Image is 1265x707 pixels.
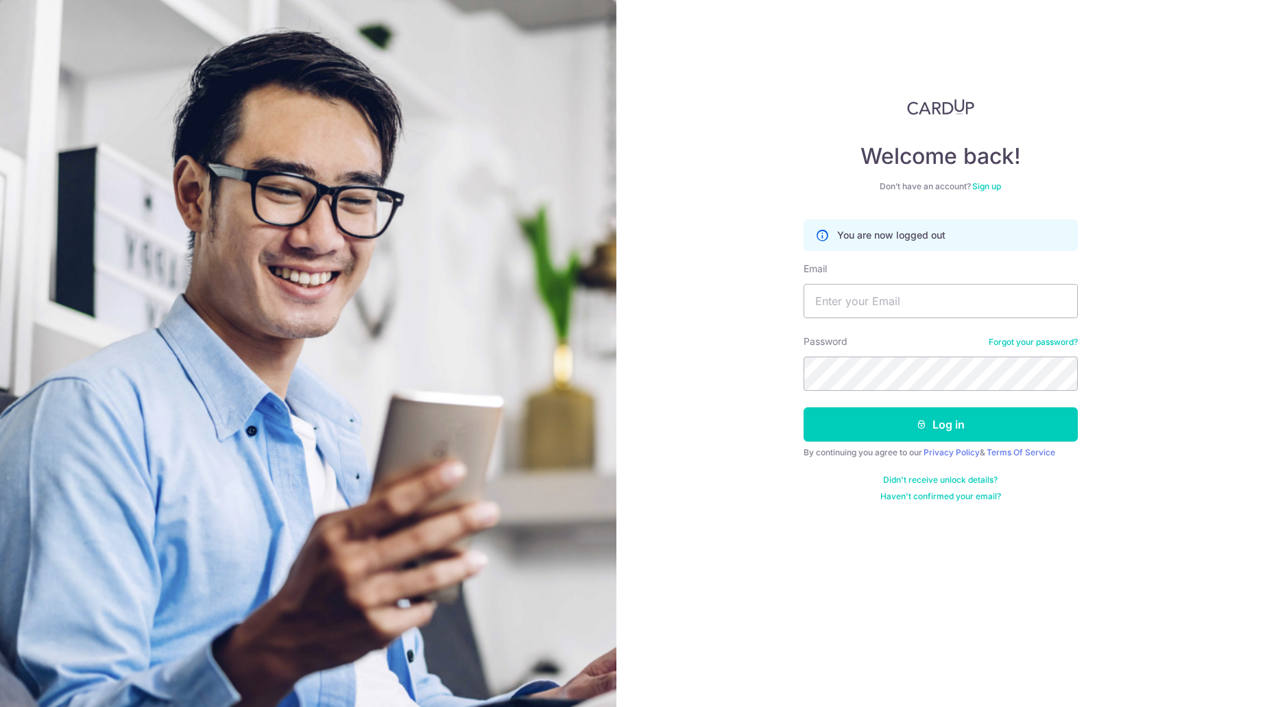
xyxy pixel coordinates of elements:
a: Privacy Policy [924,447,980,457]
label: Email [804,262,827,276]
p: You are now logged out [837,228,945,242]
label: Password [804,335,847,348]
h4: Welcome back! [804,143,1078,170]
div: Don’t have an account? [804,181,1078,192]
img: CardUp Logo [907,99,974,115]
div: By continuing you agree to our & [804,447,1078,458]
button: Log in [804,407,1078,442]
a: Haven't confirmed your email? [880,491,1001,502]
a: Didn't receive unlock details? [883,475,998,486]
a: Forgot your password? [989,337,1078,348]
a: Sign up [972,181,1001,191]
input: Enter your Email [804,284,1078,318]
a: Terms Of Service [987,447,1055,457]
